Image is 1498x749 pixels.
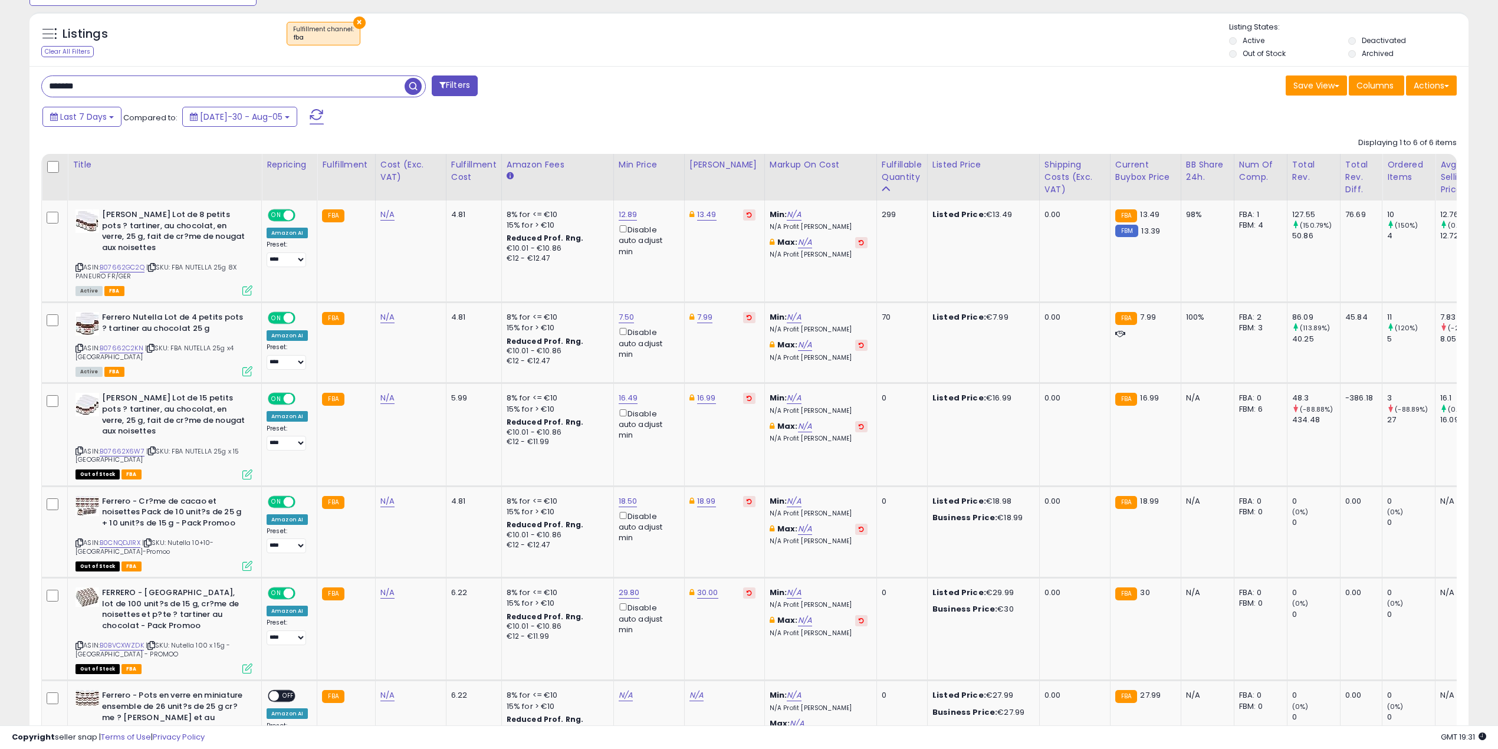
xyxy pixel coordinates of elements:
[75,587,99,607] img: 71qQ8EiotXL._SL40_.jpg
[619,601,675,635] div: Disable auto adjust min
[507,598,605,609] div: 15% for > €10
[770,587,787,598] b: Min:
[1448,221,1472,230] small: (0.31%)
[1140,311,1156,323] span: 7.99
[507,540,605,550] div: €12 - €12.47
[1239,312,1278,323] div: FBA: 2
[123,112,178,123] span: Compared to:
[1362,35,1406,45] label: Deactivated
[1440,587,1479,598] div: N/A
[932,604,1030,615] div: €30
[1387,587,1435,598] div: 0
[451,209,492,220] div: 4.81
[619,223,675,257] div: Disable auto adjust min
[882,159,922,183] div: Fulfillable Quantity
[619,587,640,599] a: 29.80
[75,690,99,706] img: 51fMtua8R8L._SL40_.jpg
[100,262,144,272] a: B07662GC2Q
[770,510,868,518] p: N/A Profit [PERSON_NAME]
[267,343,308,370] div: Preset:
[121,469,142,479] span: FBA
[507,404,605,415] div: 15% for > €10
[451,690,492,701] div: 6.22
[777,615,798,626] b: Max:
[1115,496,1137,509] small: FBA
[267,606,308,616] div: Amazon AI
[1044,496,1101,507] div: 0.00
[75,496,252,570] div: ASIN:
[1345,312,1373,323] div: 45.84
[1358,137,1457,149] div: Displaying 1 to 6 of 6 items
[104,367,124,377] span: FBA
[507,393,605,403] div: 8% for <= €10
[269,394,284,404] span: ON
[1292,496,1340,507] div: 0
[932,209,986,220] b: Listed Price:
[507,336,584,346] b: Reduced Prof. Rng.
[1186,159,1229,183] div: BB Share 24h.
[1186,393,1225,403] div: N/A
[1440,415,1488,425] div: 16.09
[1186,496,1225,507] div: N/A
[787,587,801,599] a: N/A
[1395,221,1418,230] small: (150%)
[293,25,354,42] span: Fulfillment channel :
[1387,159,1430,183] div: Ordered Items
[75,640,230,658] span: | SKU: Nutella 100 x 15g -[GEOGRAPHIC_DATA] - PROMOO
[932,495,986,507] b: Listed Price:
[507,496,605,507] div: 8% for <= €10
[1440,312,1488,323] div: 7.83
[1387,231,1435,241] div: 4
[770,392,787,403] b: Min:
[507,507,605,517] div: 15% for > €10
[102,587,245,634] b: FERRERO - [GEOGRAPHIC_DATA], lot de 100 unit?s de 15 g, cr?me de noisettes et p?te ? tartiner au ...
[1387,599,1404,608] small: (0%)
[932,311,986,323] b: Listed Price:
[267,411,308,422] div: Amazon AI
[697,587,718,599] a: 30.00
[353,17,366,29] button: ×
[380,495,395,507] a: N/A
[75,496,99,516] img: 51c7bBE8kgL._SL40_.jpg
[1044,690,1101,701] div: 0.00
[1440,393,1488,403] div: 16.1
[1292,231,1340,241] div: 50.86
[102,690,245,737] b: Ferrero - Pots en verre en miniature ensemble de 26 unit?s de 25 g cr?me ? [PERSON_NAME] et au ch...
[200,111,282,123] span: [DATE]-30 - Aug-05
[1362,48,1394,58] label: Archived
[1387,334,1435,344] div: 5
[60,111,107,123] span: Last 7 Days
[507,437,605,447] div: €12 - €11.99
[451,587,492,598] div: 6.22
[1345,209,1373,220] div: 76.69
[787,392,801,404] a: N/A
[153,731,205,743] a: Privacy Policy
[293,34,354,42] div: fba
[75,587,252,672] div: ASIN:
[798,615,812,626] a: N/A
[1292,517,1340,528] div: 0
[1292,690,1340,701] div: 0
[294,589,313,599] span: OFF
[451,496,492,507] div: 4.81
[322,312,344,325] small: FBA
[507,428,605,438] div: €10.01 - €10.86
[1292,159,1335,183] div: Total Rev.
[41,46,94,57] div: Clear All Filters
[322,496,344,509] small: FBA
[507,530,605,540] div: €10.01 - €10.86
[1387,496,1435,507] div: 0
[322,690,344,703] small: FBA
[507,233,584,243] b: Reduced Prof. Rng.
[882,312,918,323] div: 70
[269,497,284,507] span: ON
[1115,225,1138,237] small: FBM
[1239,209,1278,220] div: FBA: 1
[932,603,997,615] b: Business Price:
[75,343,234,361] span: | SKU: FBA NUTELLA 25g x4 [GEOGRAPHIC_DATA]
[1141,225,1160,236] span: 13.39
[1349,75,1404,96] button: Columns
[507,220,605,231] div: 15% for > €10
[932,159,1034,171] div: Listed Price
[507,323,605,333] div: 15% for > €10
